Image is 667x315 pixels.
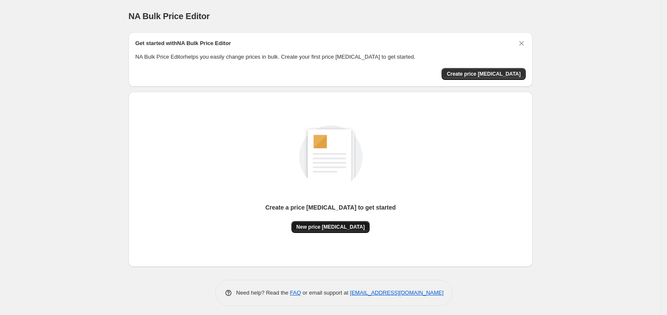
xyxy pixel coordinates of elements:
button: Dismiss card [517,39,526,48]
span: New price [MEDICAL_DATA] [296,224,365,230]
a: FAQ [290,289,301,296]
span: or email support at [301,289,350,296]
span: Create price [MEDICAL_DATA] [447,71,521,77]
span: NA Bulk Price Editor [128,11,210,21]
p: NA Bulk Price Editor helps you easily change prices in bulk. Create your first price [MEDICAL_DAT... [135,53,526,61]
p: Create a price [MEDICAL_DATA] to get started [265,203,396,212]
a: [EMAIL_ADDRESS][DOMAIN_NAME] [350,289,444,296]
button: New price [MEDICAL_DATA] [291,221,370,233]
h2: Get started with NA Bulk Price Editor [135,39,231,48]
button: Create price change job [442,68,526,80]
span: Need help? Read the [236,289,290,296]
